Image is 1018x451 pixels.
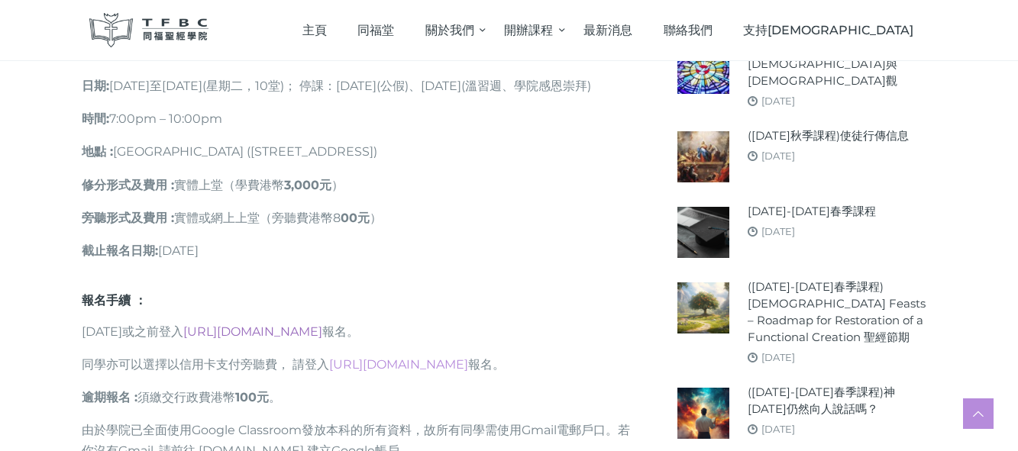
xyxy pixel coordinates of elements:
[89,13,208,47] img: 同福聖經學院 TFBC
[284,178,331,192] strong: 3,000元
[677,43,729,94] img: (2025年秋季課程) 基礎教義 (1) 聖靈觀與教會觀
[748,203,876,220] a: [DATE]-[DATE]春季課程
[82,387,633,408] p: 須繳交行政費港幣 。
[425,23,474,37] span: 關於我們
[155,243,158,258] b: :
[183,324,322,339] a: [URL][DOMAIN_NAME]
[677,282,729,333] img: (2024-25年春季課程) Biblical Feasts – Roadmap for Restoration of a Functional Creation 聖經節期
[82,354,633,375] p: 同學亦可以選擇以信用卡支付旁聽費， 請登入 報名。
[82,108,633,129] p: 7:00pm – 10:00pm
[963,398,994,429] a: Scroll to top
[342,8,410,53] a: 同福堂
[82,208,633,228] p: 實體或網上上堂（旁聽費港幣8 ）
[106,111,109,126] b: :
[504,23,553,37] span: 開辦課程
[302,23,327,37] span: 主頁
[648,8,728,53] a: 聯絡我們
[82,321,633,342] p: [DATE]或之前登入 報名。
[82,76,633,96] p: [DATE]至[DATE](星期二，10堂)； 停課：[DATE](公假)、[DATE](溫習週、學院感恩崇拜)
[728,8,929,53] a: 支持[DEMOGRAPHIC_DATA]
[82,243,155,258] strong: 截止報名日期
[761,225,795,237] a: [DATE]
[677,207,729,258] img: 2024-25年春季課程
[82,211,174,225] strong: 旁聽形式及費用 :
[664,23,713,37] span: 聯絡我們
[677,131,729,182] img: (2025年秋季課程)使徒行傳信息
[583,23,632,37] span: 最新消息
[357,23,394,37] span: 同福堂
[761,95,795,107] a: [DATE]
[82,178,174,192] strong: 修分形式及費用 :
[748,279,929,346] a: ([DATE]-[DATE]春季課程) [DEMOGRAPHIC_DATA] Feasts – Roadmap for Restoration of a Functional Creation ...
[82,240,633,261] p: [DATE]
[82,79,106,93] strong: 日期
[341,211,370,225] strong: 00元
[106,79,109,93] b: :
[761,150,795,162] a: [DATE]
[748,127,909,144] a: ([DATE]秋季課程)使徒行傳信息
[748,384,929,417] a: ([DATE]-[DATE]春季課程)神[DATE]仍然向人說話嗎？
[82,111,106,126] strong: 時間
[82,144,113,159] strong: 地點 :
[82,390,137,404] strong: 逾期報名 :
[743,23,913,37] span: 支持[DEMOGRAPHIC_DATA]
[761,351,795,363] a: [DATE]
[82,293,147,308] strong: 報名手續 ：
[761,423,795,435] a: [DATE]
[82,141,633,162] p: [GEOGRAPHIC_DATA] ([STREET_ADDRESS])
[568,8,648,53] a: 最新消息
[235,390,269,404] strong: 100元
[410,8,490,53] a: 關於我們
[82,175,633,195] p: 實體上堂（學費港幣 ）
[286,8,342,53] a: 主頁
[748,39,929,89] a: ([DATE]秋季課程) 基礎教義 (1) [DEMOGRAPHIC_DATA]與[DEMOGRAPHIC_DATA]觀
[677,388,729,439] img: (2024-25年春季課程)神今天仍然向人說話嗎？
[489,8,568,53] a: 開辦課程
[329,357,468,372] a: [URL][DOMAIN_NAME]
